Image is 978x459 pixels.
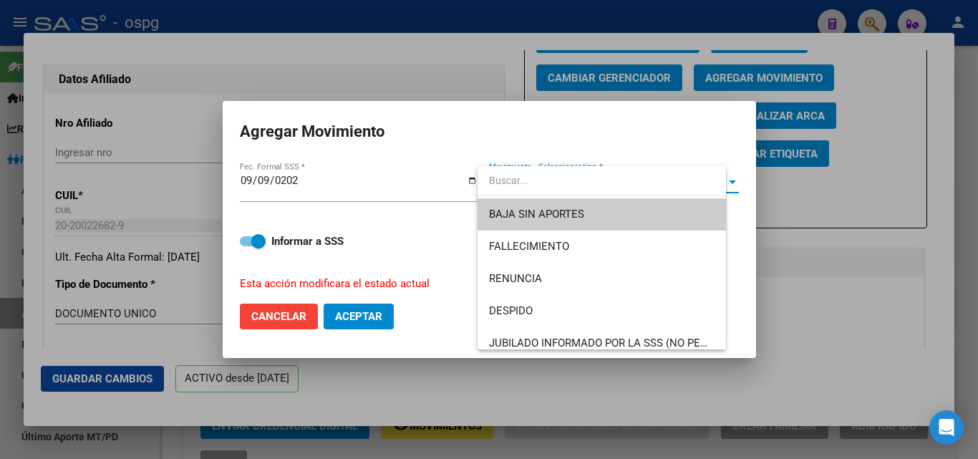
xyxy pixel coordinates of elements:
[489,208,584,221] span: BAJA SIN APORTES
[489,304,533,317] span: DESPIDO
[478,165,726,195] input: dropdown search
[929,410,964,445] div: Open Intercom Messenger
[489,272,542,285] span: RENUNCIA
[489,337,757,349] span: JUBILADO INFORMADO POR LA SSS (NO PENSIONADO)
[489,240,569,253] span: FALLECIMIENTO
